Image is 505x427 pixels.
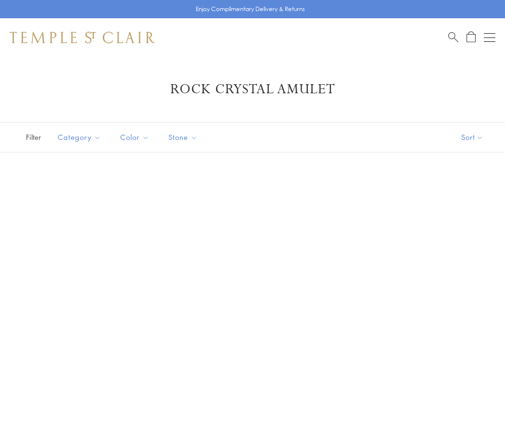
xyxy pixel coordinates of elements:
[484,32,495,43] button: Open navigation
[24,81,481,98] h1: Rock Crystal Amulet
[113,126,156,148] button: Color
[115,131,156,143] span: Color
[164,131,205,143] span: Stone
[440,123,505,152] button: Show sort by
[10,32,155,43] img: Temple St. Clair
[53,131,108,143] span: Category
[161,126,205,148] button: Stone
[467,31,476,43] a: Open Shopping Bag
[448,31,458,43] a: Search
[196,4,305,14] p: Enjoy Complimentary Delivery & Returns
[50,126,108,148] button: Category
